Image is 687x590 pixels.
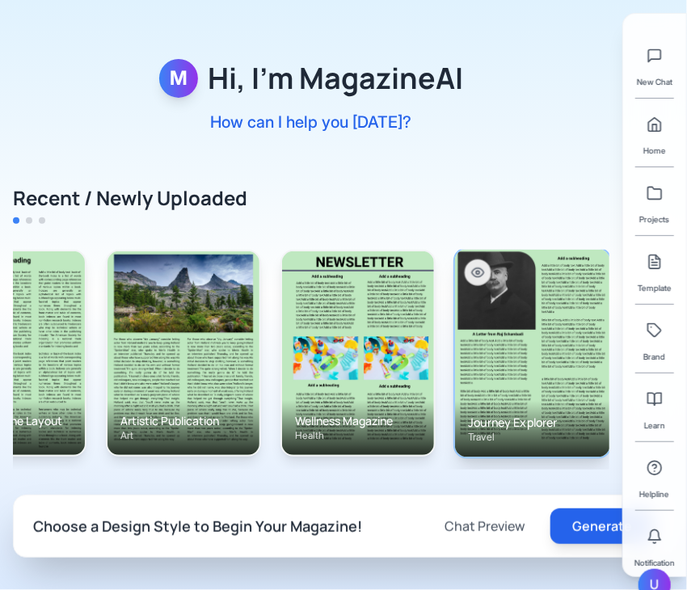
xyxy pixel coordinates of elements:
p: Health [295,429,421,442]
span: Learn [644,419,665,432]
img: Artistic Publication [107,251,259,455]
span: Template [638,281,672,294]
button: Chat Preview [428,508,541,544]
h3: Choose a Design Style to Begin Your Magazine! [33,515,409,537]
span: New Chat [637,75,672,88]
button: Generate [550,508,654,544]
h2: Recent / Newly Uploaded [13,185,247,211]
h1: Hi, I'm MagazineAI [208,62,463,95]
span: Notification [634,556,675,569]
span: Helpline [640,487,670,500]
p: Travel [468,431,596,444]
p: How can I help you [DATE]? [159,111,463,133]
h4: Wellness Magazine [295,413,421,429]
span: Home [643,144,666,157]
img: Journey Explorer [455,249,610,457]
h4: Journey Explorer [468,414,596,430]
span: M [170,65,188,91]
p: Art [120,429,247,442]
span: Projects [640,213,670,225]
h4: Artistic Publication [120,413,247,429]
span: Brand [644,350,666,363]
img: Wellness Magazine [282,251,434,455]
